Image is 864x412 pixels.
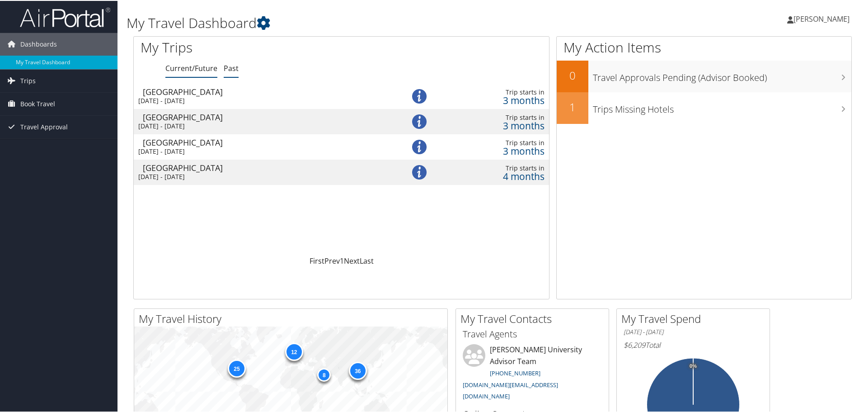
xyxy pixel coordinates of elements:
[360,255,374,265] a: Last
[450,171,545,180] div: 4 months
[20,69,36,91] span: Trips
[141,37,369,56] h1: My Trips
[348,361,366,379] div: 36
[143,137,388,146] div: [GEOGRAPHIC_DATA]
[412,114,427,128] img: alert-flat-solid-info.png
[624,339,645,349] span: $6,209
[450,138,545,146] div: Trip starts in
[450,87,545,95] div: Trip starts in
[450,163,545,171] div: Trip starts in
[143,87,388,95] div: [GEOGRAPHIC_DATA]
[138,121,383,129] div: [DATE] - [DATE]
[139,310,447,326] h2: My Travel History
[624,327,763,336] h6: [DATE] - [DATE]
[593,98,851,115] h3: Trips Missing Hotels
[463,327,602,340] h3: Travel Agents
[794,13,850,23] span: [PERSON_NAME]
[557,91,851,123] a: 1Trips Missing Hotels
[787,5,859,32] a: [PERSON_NAME]
[490,368,540,376] a: [PHONE_NUMBER]
[324,255,340,265] a: Prev
[285,342,303,360] div: 12
[344,255,360,265] a: Next
[450,95,545,104] div: 3 months
[138,96,383,104] div: [DATE] - [DATE]
[450,121,545,129] div: 3 months
[557,37,851,56] h1: My Action Items
[621,310,770,326] h2: My Travel Spend
[310,255,324,265] a: First
[557,99,588,114] h2: 1
[127,13,615,32] h1: My Travel Dashboard
[20,115,68,137] span: Travel Approval
[463,380,558,400] a: [DOMAIN_NAME][EMAIL_ADDRESS][DOMAIN_NAME]
[557,60,851,91] a: 0Travel Approvals Pending (Advisor Booked)
[20,6,110,27] img: airportal-logo.png
[227,359,245,377] div: 25
[138,172,383,180] div: [DATE] - [DATE]
[593,66,851,83] h3: Travel Approvals Pending (Advisor Booked)
[412,139,427,153] img: alert-flat-solid-info.png
[557,67,588,82] h2: 0
[138,147,383,155] div: [DATE] - [DATE]
[458,343,606,403] li: [PERSON_NAME] University Advisor Team
[450,146,545,154] div: 3 months
[224,62,239,72] a: Past
[460,310,609,326] h2: My Travel Contacts
[340,255,344,265] a: 1
[412,164,427,179] img: alert-flat-solid-info.png
[450,113,545,121] div: Trip starts in
[20,92,55,114] span: Book Travel
[412,88,427,103] img: alert-flat-solid-info.png
[624,339,763,349] h6: Total
[143,163,388,171] div: [GEOGRAPHIC_DATA]
[690,363,697,368] tspan: 0%
[317,367,331,381] div: 8
[165,62,217,72] a: Current/Future
[20,32,57,55] span: Dashboards
[143,112,388,120] div: [GEOGRAPHIC_DATA]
